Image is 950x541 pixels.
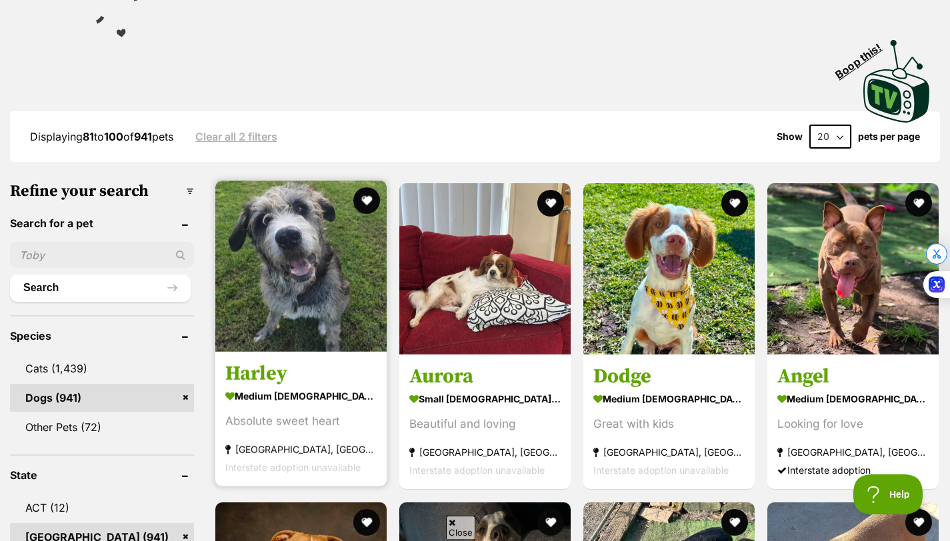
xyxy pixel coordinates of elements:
[195,131,277,143] a: Clear all 2 filters
[583,354,755,490] a: Dodge medium [DEMOGRAPHIC_DATA] Dog Great with kids [GEOGRAPHIC_DATA], [GEOGRAPHIC_DATA] Intersta...
[858,131,920,142] label: pets per page
[833,33,895,81] span: Boop this!
[10,413,194,441] a: Other Pets (72)
[353,187,380,214] button: favourite
[446,516,475,539] span: Close
[593,364,745,390] h3: Dodge
[409,444,561,462] strong: [GEOGRAPHIC_DATA], [GEOGRAPHIC_DATA]
[134,130,152,143] strong: 941
[853,474,923,514] iframe: Help Scout Beacon - Open
[777,131,803,142] span: Show
[593,444,745,462] strong: [GEOGRAPHIC_DATA], [GEOGRAPHIC_DATA]
[409,364,561,390] h3: Aurora
[593,390,745,409] strong: medium [DEMOGRAPHIC_DATA] Dog
[215,352,387,487] a: Harley medium [DEMOGRAPHIC_DATA] Dog Absolute sweet heart [GEOGRAPHIC_DATA], [GEOGRAPHIC_DATA] In...
[409,390,561,409] strong: small [DEMOGRAPHIC_DATA] Dog
[777,416,929,434] div: Looking for love
[83,130,94,143] strong: 81
[225,387,377,406] strong: medium [DEMOGRAPHIC_DATA] Dog
[225,413,377,431] div: Absolute sweet heart
[10,243,194,268] input: Toby
[777,444,929,462] strong: [GEOGRAPHIC_DATA], [GEOGRAPHIC_DATA]
[10,384,194,412] a: Dogs (941)
[721,190,748,217] button: favourite
[30,130,173,143] span: Displaying to of pets
[905,190,932,217] button: favourite
[10,217,194,229] header: Search for a pet
[10,182,194,201] h3: Refine your search
[10,274,191,301] button: Search
[593,416,745,434] div: Great with kids
[767,183,939,354] img: Angel - American Staffordshire Terrier Dog
[225,441,377,459] strong: [GEOGRAPHIC_DATA], [GEOGRAPHIC_DATA]
[409,416,561,434] div: Beautiful and loving
[537,509,564,536] button: favourite
[104,130,123,143] strong: 100
[863,40,930,123] img: PetRescue TV logo
[409,465,545,476] span: Interstate adoption unavailable
[10,494,194,522] a: ACT (12)
[353,509,380,536] button: favourite
[10,354,194,382] a: Cats (1,439)
[721,509,748,536] button: favourite
[10,469,194,481] header: State
[399,354,571,490] a: Aurora small [DEMOGRAPHIC_DATA] Dog Beautiful and loving [GEOGRAPHIC_DATA], [GEOGRAPHIC_DATA] Int...
[537,190,564,217] button: favourite
[225,462,361,474] span: Interstate adoption unavailable
[777,364,929,390] h3: Angel
[863,28,930,125] a: Boop this!
[905,509,932,536] button: favourite
[10,330,194,342] header: Species
[777,390,929,409] strong: medium [DEMOGRAPHIC_DATA] Dog
[593,465,729,476] span: Interstate adoption unavailable
[225,362,377,387] h3: Harley
[767,354,939,490] a: Angel medium [DEMOGRAPHIC_DATA] Dog Looking for love [GEOGRAPHIC_DATA], [GEOGRAPHIC_DATA] Interst...
[399,183,571,354] img: Aurora - Cavalier King Charles Spaniel Dog
[583,183,755,354] img: Dodge - Brittany Dog
[777,462,929,480] div: Interstate adoption
[215,181,387,352] img: Harley - Irish Wolfhound Dog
